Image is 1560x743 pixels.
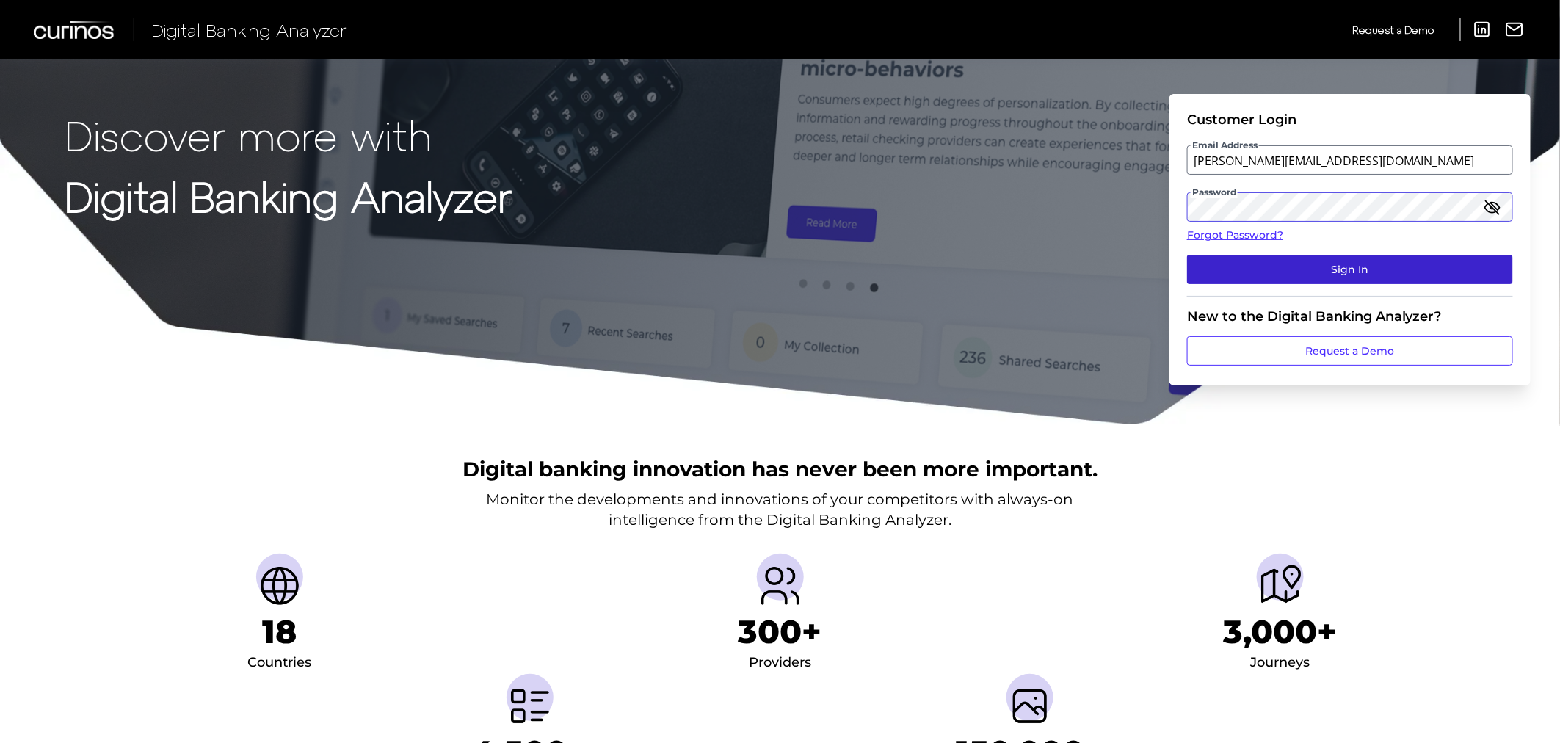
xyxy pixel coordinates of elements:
img: Journeys [1257,562,1304,609]
img: Countries [256,562,303,609]
h1: 3,000+ [1224,612,1338,651]
img: Screenshots [1006,683,1053,730]
img: Providers [757,562,804,609]
h1: 18 [262,612,297,651]
a: Forgot Password? [1187,228,1513,243]
h1: 300+ [739,612,822,651]
div: Countries [247,651,311,675]
p: Discover more with [65,112,512,158]
p: Monitor the developments and innovations of your competitors with always-on intelligence from the... [487,489,1074,530]
div: Journeys [1251,651,1310,675]
img: Metrics [507,683,554,730]
h2: Digital banking innovation has never been more important. [462,455,1098,483]
span: Request a Demo [1352,23,1434,36]
div: Providers [749,651,811,675]
span: Password [1191,186,1238,198]
a: Request a Demo [1187,336,1513,366]
div: Customer Login [1187,112,1513,128]
strong: Digital Banking Analyzer [65,171,512,220]
span: Digital Banking Analyzer [151,19,347,40]
span: Email Address [1191,139,1259,151]
button: Sign In [1187,255,1513,284]
img: Curinos [34,21,116,39]
a: Request a Demo [1352,18,1434,42]
div: New to the Digital Banking Analyzer? [1187,308,1513,325]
